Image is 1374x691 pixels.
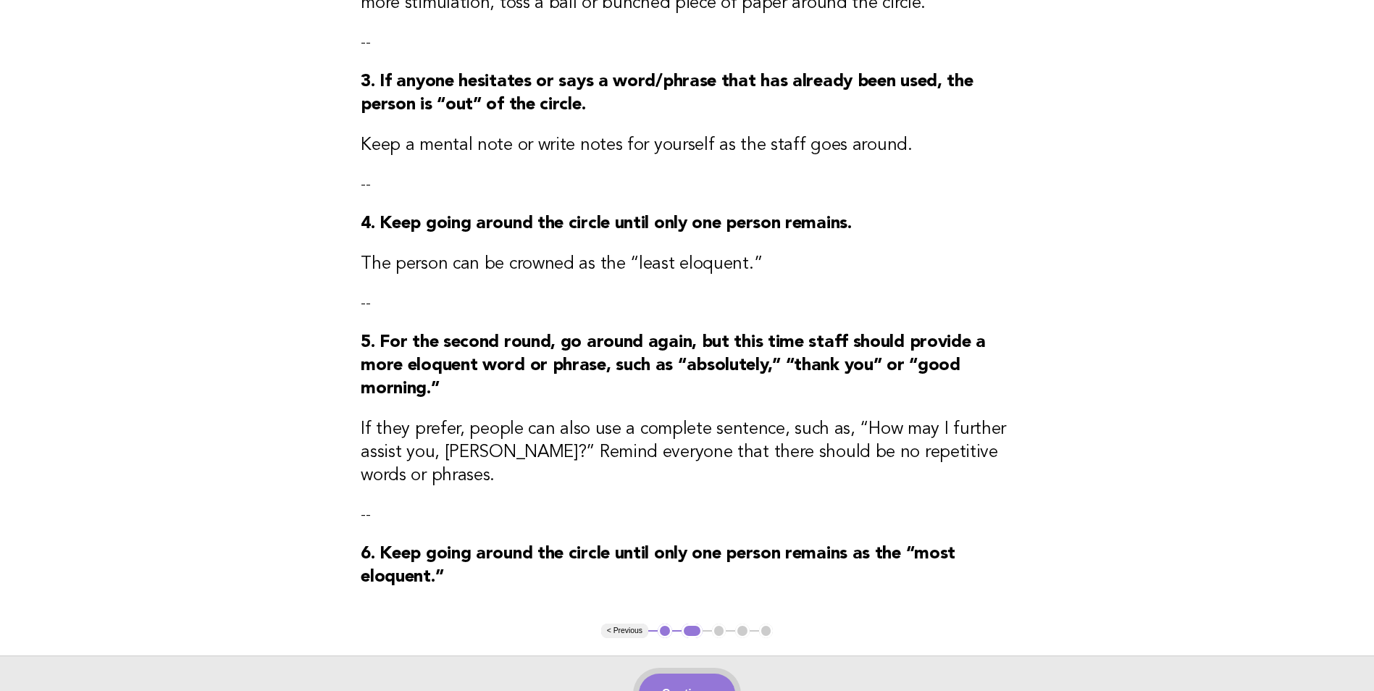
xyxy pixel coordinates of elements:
[361,73,973,114] strong: 3. If anyone hesitates or says a word/phrase that has already been used, the person is “out” of t...
[361,215,851,233] strong: 4. Keep going around the circle until only one person remains.
[361,253,1013,276] h3: The person can be crowned as the “least eloquent.”
[361,418,1013,487] h3: If they prefer, people can also use a complete sentence, such as, “How may I further assist you, ...
[658,624,672,638] button: 1
[361,134,1013,157] h3: Keep a mental note or write notes for yourself as the staff goes around.
[601,624,648,638] button: < Previous
[682,624,703,638] button: 2
[361,545,955,586] strong: 6. Keep going around the circle until only one person remains as the “most eloquent.”
[361,505,1013,525] p: --
[361,334,986,398] strong: 5. For the second round, go around again, but this time staff should provide a more eloquent word...
[361,293,1013,314] p: --
[361,33,1013,53] p: --
[361,175,1013,195] p: --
